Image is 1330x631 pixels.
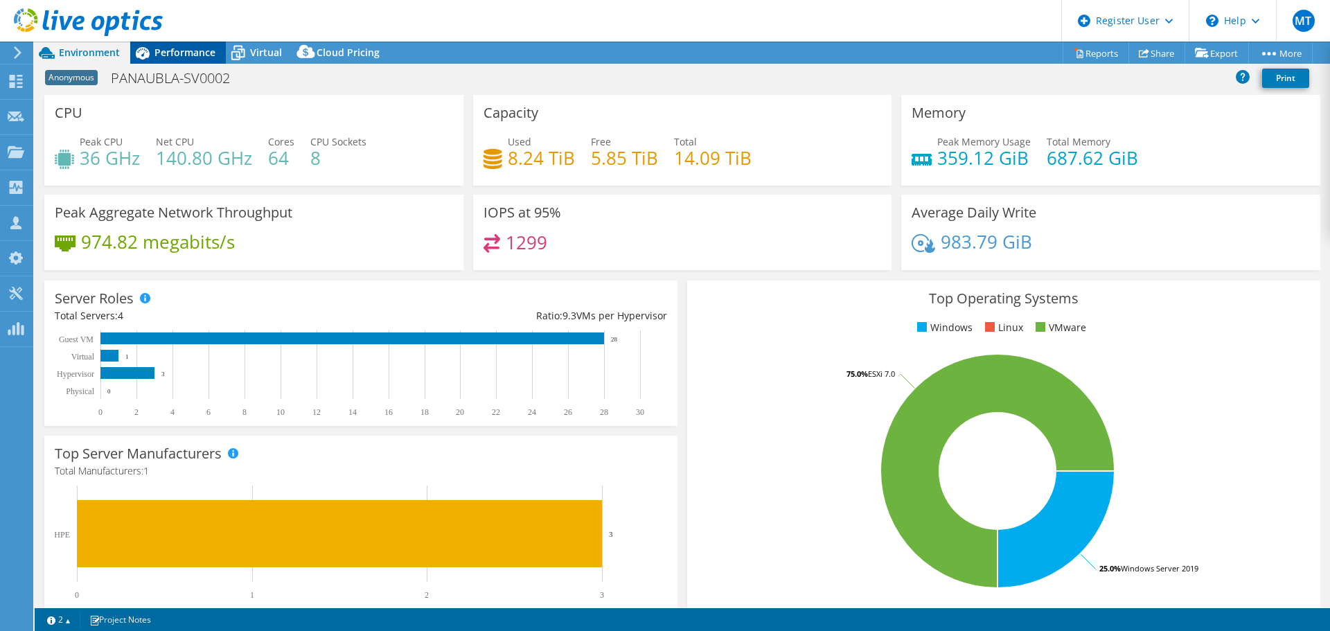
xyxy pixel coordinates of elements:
[492,407,500,417] text: 22
[600,590,604,600] text: 3
[59,46,120,59] span: Environment
[55,205,292,220] h3: Peak Aggregate Network Throughput
[508,150,575,166] h4: 8.24 TiB
[611,336,618,343] text: 28
[1262,69,1309,88] a: Print
[1047,150,1138,166] h4: 687.62 GiB
[55,308,361,323] div: Total Servers:
[484,205,561,220] h3: IOPS at 95%
[59,335,94,344] text: Guest VM
[143,464,149,477] span: 1
[80,611,161,628] a: Project Notes
[156,150,252,166] h4: 140.80 GHz
[1248,42,1313,64] a: More
[348,407,357,417] text: 14
[528,407,536,417] text: 24
[45,70,98,85] span: Anonymous
[161,371,165,377] text: 3
[75,590,79,600] text: 0
[312,407,321,417] text: 12
[425,590,429,600] text: 2
[81,234,235,249] h4: 974.82 megabits/s
[591,135,611,148] span: Free
[674,150,752,166] h4: 14.09 TiB
[937,150,1031,166] h4: 359.12 GiB
[698,291,1310,306] h3: Top Operating Systems
[591,150,658,166] h4: 5.85 TiB
[55,105,82,121] h3: CPU
[1128,42,1185,64] a: Share
[609,530,613,538] text: 3
[1293,10,1315,32] span: MT
[420,407,429,417] text: 18
[66,386,94,396] text: Physical
[71,352,95,362] text: Virtual
[562,309,576,322] span: 9.3
[98,407,103,417] text: 0
[55,463,667,479] h4: Total Manufacturers:
[57,369,94,379] text: Hypervisor
[361,308,667,323] div: Ratio: VMs per Hypervisor
[107,388,111,395] text: 0
[55,291,134,306] h3: Server Roles
[1206,15,1218,27] svg: \n
[1099,563,1121,574] tspan: 25.0%
[156,135,194,148] span: Net CPU
[1185,42,1249,64] a: Export
[242,407,247,417] text: 8
[54,530,70,540] text: HPE
[268,135,294,148] span: Cores
[937,135,1031,148] span: Peak Memory Usage
[484,105,538,121] h3: Capacity
[636,407,644,417] text: 30
[384,407,393,417] text: 16
[105,71,251,86] h1: PANAUBLA-SV0002
[80,150,140,166] h4: 36 GHz
[912,205,1036,220] h3: Average Daily Write
[508,135,531,148] span: Used
[506,235,547,250] h4: 1299
[912,105,966,121] h3: Memory
[310,135,366,148] span: CPU Sockets
[317,46,380,59] span: Cloud Pricing
[37,611,80,628] a: 2
[154,46,215,59] span: Performance
[118,309,123,322] span: 4
[846,368,868,379] tspan: 75.0%
[310,150,366,166] h4: 8
[268,150,294,166] h4: 64
[1063,42,1129,64] a: Reports
[1032,320,1086,335] li: VMware
[1121,563,1198,574] tspan: Windows Server 2019
[276,407,285,417] text: 10
[125,353,129,360] text: 1
[1047,135,1110,148] span: Total Memory
[941,234,1032,249] h4: 983.79 GiB
[982,320,1023,335] li: Linux
[868,368,895,379] tspan: ESXi 7.0
[206,407,211,417] text: 6
[250,590,254,600] text: 1
[80,135,123,148] span: Peak CPU
[564,407,572,417] text: 26
[170,407,175,417] text: 4
[914,320,973,335] li: Windows
[600,407,608,417] text: 28
[674,135,697,148] span: Total
[250,46,282,59] span: Virtual
[55,446,222,461] h3: Top Server Manufacturers
[134,407,139,417] text: 2
[456,407,464,417] text: 20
